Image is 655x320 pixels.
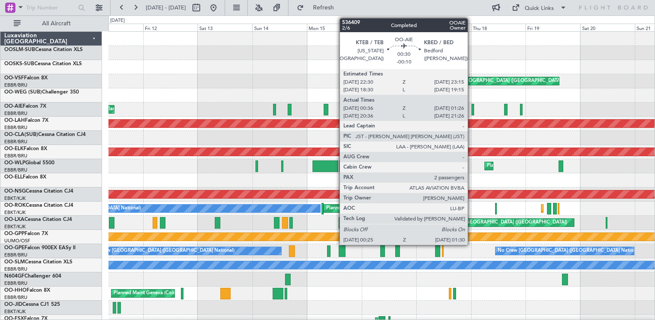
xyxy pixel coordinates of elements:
div: Planned Maint Geneva (Cointrin) [114,287,184,300]
a: OO-ROKCessna Citation CJ4 [4,203,73,208]
a: EBBR/BRU [4,124,27,131]
button: Quick Links [508,1,571,15]
div: No Crew [GEOGRAPHIC_DATA] ([GEOGRAPHIC_DATA] National) [91,245,234,257]
div: Thu 11 [89,24,143,31]
div: No Crew [GEOGRAPHIC_DATA] ([GEOGRAPHIC_DATA] National) [498,245,641,257]
a: OO-AIEFalcon 7X [4,104,46,109]
span: OOSKS-SUB [4,61,34,66]
a: OOSLM-SUBCessna Citation XLS [4,47,83,52]
span: OO-VSF [4,75,24,81]
div: Planned Maint [GEOGRAPHIC_DATA] ([GEOGRAPHIC_DATA]) [326,202,461,215]
a: OO-ELLFalcon 8X [4,175,46,180]
a: EBBR/BRU [4,280,27,287]
a: N604GFChallenger 604 [4,274,61,279]
input: Trip Number [26,1,75,14]
a: OO-WEG (SUB)Challenger 350 [4,90,79,95]
span: OO-LAH [4,118,25,123]
div: Sat 20 [580,24,635,31]
span: OO-ELK [4,146,24,151]
span: OO-JID [4,302,22,307]
button: Refresh [293,1,344,15]
a: EBBR/BRU [4,167,27,173]
a: EBKT/KJK [4,209,26,216]
div: Planned Maint Liege [487,160,532,172]
span: OO-CLA(SUB) [4,132,38,137]
span: N604GF [4,274,24,279]
a: EBKT/KJK [4,195,26,202]
a: OO-ELKFalcon 8X [4,146,47,151]
a: OO-NSGCessna Citation CJ4 [4,189,73,194]
a: OO-VSFFalcon 8X [4,75,48,81]
div: AOG Maint [GEOGRAPHIC_DATA] ([GEOGRAPHIC_DATA] National) [434,75,583,88]
div: Wed 17 [416,24,471,31]
div: Planned Maint [GEOGRAPHIC_DATA] ([GEOGRAPHIC_DATA]) [432,216,567,229]
span: OO-ROK [4,203,26,208]
span: [DATE] - [DATE] [146,4,186,12]
div: Mon 15 [307,24,361,31]
span: OO-WLP [4,160,25,166]
a: EBBR/BRU [4,153,27,159]
a: OO-GPPFalcon 7X [4,231,48,236]
div: Sat 13 [198,24,252,31]
div: Fri 19 [526,24,580,31]
a: EBKT/KJK [4,308,26,315]
div: Quick Links [525,4,554,13]
a: OO-WLPGlobal 5500 [4,160,54,166]
a: OO-LAHFalcon 7X [4,118,48,123]
a: UUMO/OSF [4,238,30,244]
a: OOSKS-SUBCessna Citation XLS [4,61,82,66]
span: OO-ELL [4,175,23,180]
span: OO-HHO [4,288,27,293]
a: EBBR/BRU [4,252,27,258]
span: OO-SLM [4,260,25,265]
span: OOSLM-SUB [4,47,35,52]
span: OO-WEG (SUB) [4,90,42,95]
div: Thu 18 [471,24,526,31]
span: OO-LXA [4,217,24,222]
span: Refresh [306,5,342,11]
span: OO-NSG [4,189,26,194]
div: Tue 16 [362,24,416,31]
a: OO-GPEFalcon 900EX EASy II [4,245,75,251]
span: OO-GPE [4,245,24,251]
a: OO-HHOFalcon 8X [4,288,50,293]
a: OO-LXACessna Citation CJ4 [4,217,72,222]
a: EBBR/BRU [4,294,27,301]
button: All Aircraft [9,17,93,30]
a: OO-CLA(SUB)Cessna Citation CJ4 [4,132,86,137]
a: EBBR/BRU [4,266,27,272]
a: OO-SLMCessna Citation XLS [4,260,72,265]
a: EBBR/BRU [4,82,27,88]
div: [DATE] [110,17,125,24]
div: Fri 12 [143,24,198,31]
a: OO-JIDCessna CJ1 525 [4,302,60,307]
a: EBBR/BRU [4,139,27,145]
div: Sun 14 [252,24,307,31]
span: All Aircraft [22,21,90,27]
a: EBBR/BRU [4,110,27,117]
span: OO-AIE [4,104,23,109]
span: OO-GPP [4,231,24,236]
a: EBKT/KJK [4,223,26,230]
